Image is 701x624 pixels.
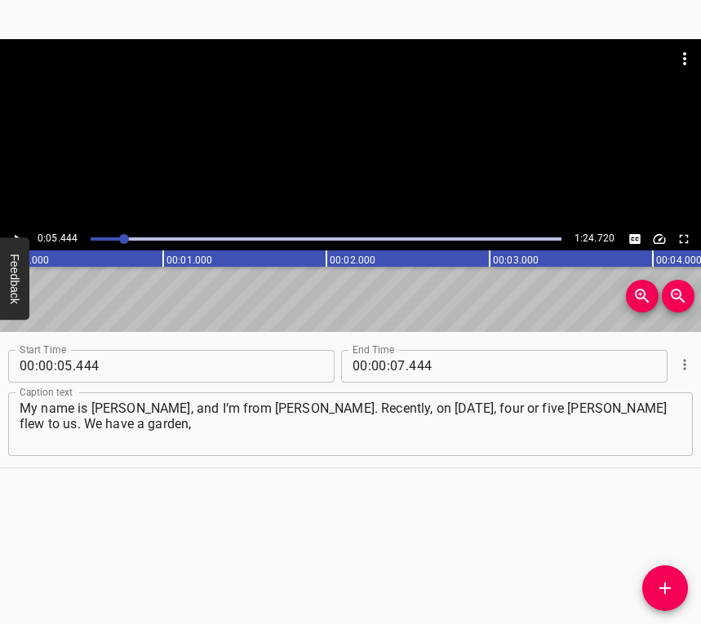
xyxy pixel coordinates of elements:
input: 07 [390,350,406,383]
div: Hide/Show Captions [624,228,646,250]
text: 00:03.000 [493,254,539,266]
input: 444 [409,350,558,383]
div: Playback Speed [649,228,670,250]
button: Toggle fullscreen [673,228,694,250]
span: : [368,350,371,383]
input: 00 [353,350,368,383]
button: Cue Options [674,354,695,375]
button: Change Playback Speed [649,228,670,250]
input: 05 [57,350,73,383]
button: Play/Pause [7,228,28,250]
button: Add Cue [642,565,688,611]
button: Toggle captions [624,228,646,250]
div: Toggle Full Screen [673,228,694,250]
input: 00 [20,350,35,383]
span: : [54,350,57,383]
input: 444 [76,350,225,383]
input: 00 [371,350,387,383]
div: Play progress [91,237,561,241]
input: 00 [38,350,54,383]
button: Zoom Out [662,280,694,312]
span: : [387,350,390,383]
span: . [73,350,76,383]
span: Video Duration [575,232,614,244]
button: Zoom In [626,280,659,312]
div: Cue Options [674,343,693,386]
span: 0:05.444 [38,232,78,244]
span: : [35,350,38,383]
span: . [406,350,409,383]
textarea: My name is [PERSON_NAME], and I’m from [PERSON_NAME]. Recently, on [DATE], four or five [PERSON_N... [20,401,681,447]
text: 00:01.000 [166,254,212,266]
text: 00:02.000 [330,254,375,266]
